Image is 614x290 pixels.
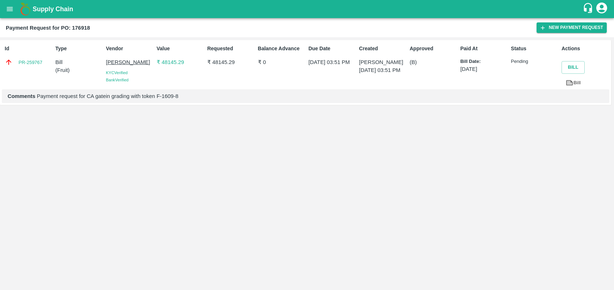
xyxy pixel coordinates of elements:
[33,4,583,14] a: Supply Chain
[410,58,457,66] p: (B)
[207,58,255,66] p: ₹ 48145.29
[308,58,356,66] p: [DATE] 03:51 PM
[207,45,255,52] p: Requested
[1,1,18,17] button: open drawer
[308,45,356,52] p: Due Date
[562,77,585,89] a: Bill
[537,22,607,33] button: New Payment Request
[410,45,457,52] p: Approved
[55,66,103,74] p: ( Fruit )
[106,45,154,52] p: Vendor
[106,71,128,75] span: KYC Verified
[258,45,306,52] p: Balance Advance
[460,65,508,73] p: [DATE]
[157,45,204,52] p: Value
[359,45,407,52] p: Created
[511,45,559,52] p: Status
[157,58,204,66] p: ₹ 48145.29
[8,93,35,99] b: Comments
[583,3,595,16] div: customer-support
[18,59,42,66] a: PR-259767
[106,78,128,82] span: Bank Verified
[595,1,608,17] div: account of current user
[55,58,103,66] p: Bill
[562,61,585,74] button: Bill
[6,25,90,31] b: Payment Request for PO: 176918
[8,92,604,100] p: Payment request for CA gatein grading with token F-1609-8
[359,66,407,74] p: [DATE] 03:51 PM
[55,45,103,52] p: Type
[359,58,407,66] p: [PERSON_NAME]
[460,45,508,52] p: Paid At
[511,58,559,65] p: Pending
[33,5,73,13] b: Supply Chain
[106,58,154,66] p: [PERSON_NAME]
[562,45,609,52] p: Actions
[5,45,52,52] p: Id
[460,58,508,65] p: Bill Date:
[258,58,306,66] p: ₹ 0
[18,2,33,16] img: logo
